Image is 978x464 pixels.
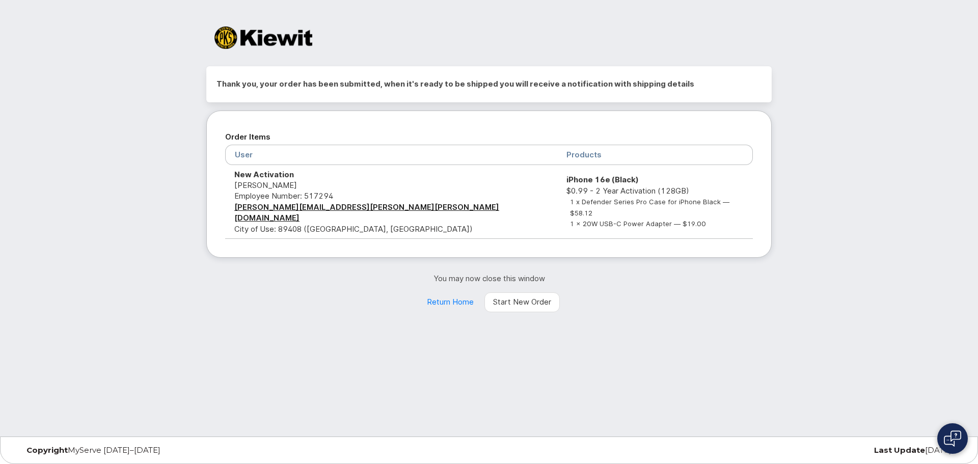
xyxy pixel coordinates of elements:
div: [DATE] [646,446,959,454]
p: You may now close this window [206,273,772,284]
a: Start New Order [484,292,560,313]
th: User [225,145,557,165]
a: [PERSON_NAME][EMAIL_ADDRESS][PERSON_NAME][PERSON_NAME][DOMAIN_NAME] [234,202,499,223]
th: Products [557,145,753,165]
strong: iPhone 16e (Black) [566,175,639,184]
div: MyServe [DATE]–[DATE] [19,446,332,454]
strong: Copyright [26,445,68,455]
img: Kiewit Corporation [214,26,312,49]
small: 1 x Defender Series Pro Case for iPhone Black — $58.12 [570,198,729,216]
small: 1 x 20W USB-C Power Adapter — $19.00 [570,220,706,228]
strong: Last Update [874,445,925,455]
h2: Order Items [225,129,753,145]
td: $0.99 - 2 Year Activation (128GB) [557,165,753,239]
td: [PERSON_NAME] City of Use: 89408 ([GEOGRAPHIC_DATA], [GEOGRAPHIC_DATA]) [225,165,557,239]
h2: Thank you, your order has been submitted, when it's ready to be shipped you will receive a notifi... [216,76,762,92]
a: Return Home [418,292,482,313]
span: Employee Number: 517294 [234,191,333,201]
img: Open chat [944,430,961,447]
strong: New Activation [234,170,294,179]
